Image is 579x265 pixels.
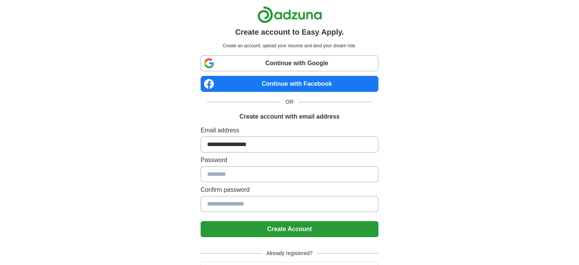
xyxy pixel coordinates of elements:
label: Password [201,156,378,165]
img: Adzuna logo [257,6,322,23]
a: Continue with Google [201,55,378,71]
a: Continue with Facebook [201,76,378,92]
p: Create an account, upload your resume and land your dream role. [202,42,377,49]
label: Email address [201,126,378,135]
button: Create Account [201,221,378,237]
span: Already registered? [262,249,317,257]
label: Confirm password [201,185,378,194]
h1: Create account to Easy Apply. [235,26,344,38]
h1: Create account with email address [239,112,340,121]
span: OR [281,98,298,106]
